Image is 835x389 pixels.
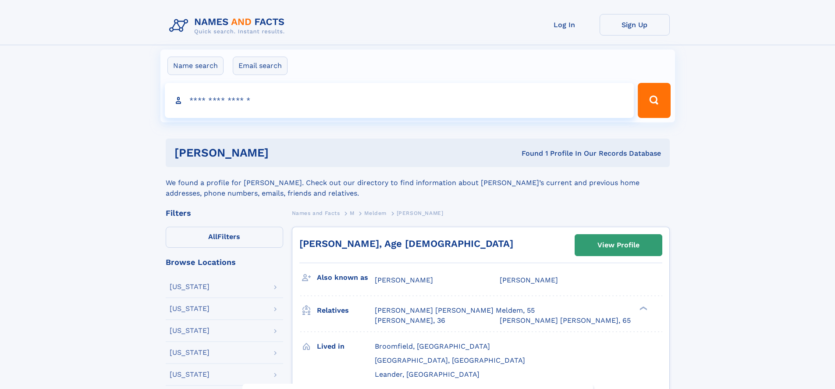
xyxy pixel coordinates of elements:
[375,356,525,364] span: [GEOGRAPHIC_DATA], [GEOGRAPHIC_DATA]
[208,232,217,241] span: All
[350,207,355,218] a: M
[170,283,210,290] div: [US_STATE]
[397,210,444,216] span: [PERSON_NAME]
[166,227,283,248] label: Filters
[529,14,600,36] a: Log In
[500,276,558,284] span: [PERSON_NAME]
[170,327,210,334] div: [US_STATE]
[292,207,340,218] a: Names and Facts
[166,167,670,199] div: We found a profile for [PERSON_NAME]. Check out our directory to find information about [PERSON_N...
[166,258,283,266] div: Browse Locations
[167,57,224,75] label: Name search
[375,316,445,325] a: [PERSON_NAME], 36
[170,349,210,356] div: [US_STATE]
[395,149,661,158] div: Found 1 Profile In Our Records Database
[299,238,513,249] a: [PERSON_NAME], Age [DEMOGRAPHIC_DATA]
[364,210,387,216] span: Meldem
[375,342,490,350] span: Broomfield, [GEOGRAPHIC_DATA]
[500,316,631,325] a: [PERSON_NAME] [PERSON_NAME], 65
[364,207,387,218] a: Meldem
[165,83,634,118] input: search input
[317,339,375,354] h3: Lived in
[233,57,288,75] label: Email search
[600,14,670,36] a: Sign Up
[166,209,283,217] div: Filters
[638,83,670,118] button: Search Button
[637,306,648,311] div: ❯
[170,305,210,312] div: [US_STATE]
[375,306,535,315] a: [PERSON_NAME] [PERSON_NAME] Meldem, 55
[597,235,640,255] div: View Profile
[375,370,480,378] span: Leander, [GEOGRAPHIC_DATA]
[170,371,210,378] div: [US_STATE]
[317,303,375,318] h3: Relatives
[166,14,292,38] img: Logo Names and Facts
[375,276,433,284] span: [PERSON_NAME]
[317,270,375,285] h3: Also known as
[575,235,662,256] a: View Profile
[350,210,355,216] span: M
[174,147,395,158] h1: [PERSON_NAME]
